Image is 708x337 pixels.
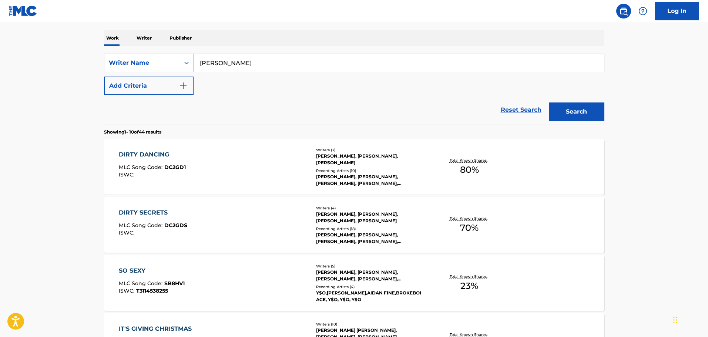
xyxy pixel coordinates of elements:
p: Total Known Shares: [450,216,489,221]
span: MLC Song Code : [119,164,164,171]
a: SO SEXYMLC Song Code:SB8HV1ISWC:T3114538255Writers (5)[PERSON_NAME], [PERSON_NAME], [PERSON_NAME]... [104,255,604,311]
a: Reset Search [497,102,545,118]
div: Writers ( 3 ) [316,147,428,153]
img: MLC Logo [9,6,37,16]
div: DIRTY DANCING [119,150,186,159]
span: SB8HV1 [164,280,185,287]
span: ISWC : [119,171,136,178]
span: 23 % [460,279,478,293]
p: Work [104,30,121,46]
p: Total Known Shares: [450,274,489,279]
span: MLC Song Code : [119,280,164,287]
div: IT'S GIVING CHRISTMAS [119,324,195,333]
a: Public Search [616,4,631,18]
button: Search [549,102,604,121]
div: Writers ( 5 ) [316,263,428,269]
div: [PERSON_NAME], [PERSON_NAME], [PERSON_NAME], [PERSON_NAME] [316,211,428,224]
span: 80 % [460,163,479,176]
a: DIRTY DANCINGMLC Song Code:DC2GD1ISWC:Writers (3)[PERSON_NAME], [PERSON_NAME], [PERSON_NAME]Recor... [104,139,604,195]
span: DC2GDS [164,222,187,229]
a: DIRTY SECRETSMLC Song Code:DC2GDSISWC:Writers (4)[PERSON_NAME], [PERSON_NAME], [PERSON_NAME], [PE... [104,197,604,253]
div: Writers ( 4 ) [316,205,428,211]
img: search [619,7,628,16]
p: Total Known Shares: [450,158,489,163]
form: Search Form [104,54,604,125]
span: ISWC : [119,287,136,294]
span: ISWC : [119,229,136,236]
div: [PERSON_NAME], [PERSON_NAME], [PERSON_NAME], [PERSON_NAME], [PERSON_NAME] [316,269,428,282]
div: Recording Artists ( 4 ) [316,284,428,290]
iframe: Chat Widget [671,301,708,337]
div: Y$O,[PERSON_NAME],AIDAN FINE,BROKEBOI ACE, Y$O, Y$O, Y$O [316,290,428,303]
div: [PERSON_NAME], [PERSON_NAME], [PERSON_NAME], [PERSON_NAME], [PERSON_NAME] [316,173,428,187]
a: Log In [655,2,699,20]
img: 9d2ae6d4665cec9f34b9.svg [179,81,188,90]
span: DC2GD1 [164,164,186,171]
p: Writer [134,30,154,46]
div: Writer Name [109,58,175,67]
div: Writers ( 10 ) [316,321,428,327]
div: Help [635,4,650,18]
div: SO SEXY [119,266,185,275]
span: T3114538255 [136,287,168,294]
div: Drag [673,309,678,331]
span: MLC Song Code : [119,222,164,229]
img: help [638,7,647,16]
p: Showing 1 - 10 of 44 results [104,129,161,135]
div: Recording Artists ( 10 ) [316,168,428,173]
button: Add Criteria [104,77,194,95]
span: 70 % [460,221,479,235]
div: [PERSON_NAME], [PERSON_NAME], [PERSON_NAME] [316,153,428,166]
div: Recording Artists ( 18 ) [316,226,428,232]
div: DIRTY SECRETS [119,208,187,217]
div: [PERSON_NAME], [PERSON_NAME], [PERSON_NAME], [PERSON_NAME], [PERSON_NAME] [316,232,428,245]
p: Publisher [167,30,194,46]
